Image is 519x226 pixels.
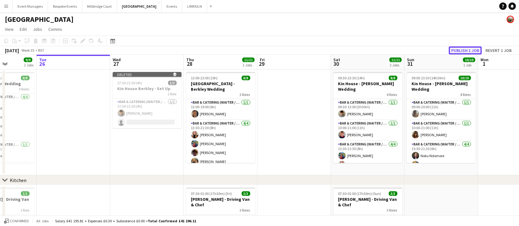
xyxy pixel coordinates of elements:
span: 3 Roles [240,92,250,97]
div: Kitchen [10,177,26,183]
span: 3/3 [389,191,397,196]
app-user-avatar: Staffing Manager [507,16,514,23]
span: 31 [406,60,414,67]
span: 09:00-23:30 (14h30m) [412,76,446,80]
app-card-role: Bar & Catering (Waiter / waitress)1/110:00-21:00 (11h)[PERSON_NAME] [333,120,402,141]
span: 11/11 [389,57,402,62]
app-card-role: Bar & Catering (Waiter / waitress)1/110:00-21:00 (11h)[PERSON_NAME] [407,120,476,141]
button: Confirmed [3,218,30,224]
h3: Kin House - [PERSON_NAME] Wedding [333,81,402,92]
app-card-role: Bar & Catering (Waiter / waitress)4/415:30-21:30 (6h)Noku Ndomore[PERSON_NAME] [407,141,476,188]
h3: [PERSON_NAME] - Driving Van & Chef [186,196,255,208]
span: 26 [38,60,46,67]
span: 27 [112,60,121,67]
app-job-card: 13:00-23:00 (10h)8/8[GEOGRAPHIC_DATA] - Berkley Wedding3 RolesBar & Catering (Waiter / waitress)1... [186,72,255,163]
span: Edit [20,26,27,32]
button: LIMEKILN [182,0,207,12]
app-card-role: Bar & Catering (Waiter / waitress)1/113:00-19:00 (6h)[PERSON_NAME] [186,99,255,120]
span: 8/8 [21,76,30,80]
button: Bespoke Events [48,0,82,12]
span: 3 Roles [240,208,250,212]
span: 28 [185,60,194,67]
a: View [2,25,16,33]
span: 4 Roles [387,92,397,97]
span: Total Confirmed £41 196.11 [148,219,196,223]
app-card-role: Bar & Catering (Waiter / waitress)1/109:00-20:00 (11h)[PERSON_NAME] [407,99,476,120]
app-card-role: Bar & Catering (Waiter / waitress)1/217:30-21:30 (4h)[PERSON_NAME] [113,98,182,128]
app-job-card: 09:00-23:30 (14h30m)10/10Kin House - [PERSON_NAME] Wedding4 RolesBar & Catering (Waiter / waitres... [407,72,476,163]
app-card-role: Bar & Catering (Waiter / waitress)4/413:30-21:30 (8h)[PERSON_NAME][PERSON_NAME] [333,141,402,188]
span: 4 Roles [461,92,471,97]
h3: Kin House Berkley - Set Up [113,86,182,91]
button: Millbridge Court [82,0,117,12]
span: 8/8 [389,76,397,80]
span: Fri [260,57,265,62]
div: 2 Jobs [243,63,254,67]
span: 07:30-01:00 (17h30m) (Sun) [338,191,381,196]
span: 9/9 [24,57,32,62]
a: Jobs [30,25,45,33]
div: [DATE] [5,47,19,54]
div: 2 Jobs [390,63,401,67]
span: 8/8 [242,76,250,80]
span: 11/11 [242,57,255,62]
span: 07:30-01:00 (17h30m) (Fri) [191,191,232,196]
span: Confirmed [10,219,29,223]
span: 09:30-23:30 (14h) [338,76,365,80]
h3: [GEOGRAPHIC_DATA] - Berkley Wedding [186,81,255,92]
span: View [5,26,14,32]
a: Comms [46,25,65,33]
span: Mon [481,57,489,62]
span: Comms [48,26,62,32]
span: Tue [39,57,46,62]
span: Week 35 [20,48,36,53]
span: 1 Role [21,208,30,212]
span: Jobs [33,26,42,32]
span: Wed [113,57,121,62]
span: 1 [480,60,489,67]
app-card-role: Bar & Catering (Waiter / waitress)4/413:30-21:30 (8h)[PERSON_NAME][PERSON_NAME][PERSON_NAME][PERS... [186,120,255,168]
span: Thu [186,57,194,62]
span: 13:00-23:00 (10h) [191,76,218,80]
span: 3 Roles [387,208,397,212]
div: Salary £41 195.81 + Expenses £0.30 + Subsistence £0.00 = [55,219,196,223]
div: 1 Job [463,63,475,67]
span: 10/10 [459,76,471,80]
button: Revert 1 job [483,46,514,54]
span: Sat [333,57,340,62]
span: 1 Role [168,92,177,96]
span: 30 [332,60,340,67]
span: 5 Roles [19,87,30,91]
div: BST [38,48,44,53]
h1: [GEOGRAPHIC_DATA] [5,15,74,24]
span: 10/10 [463,57,475,62]
h3: Kin House - [PERSON_NAME] Wedding [407,81,476,92]
h3: [PERSON_NAME] - Driving Van & Chef [333,196,402,208]
span: 1/2 [168,81,177,85]
span: 17:30-21:30 (4h) [118,81,143,85]
div: Deleted [113,72,182,77]
span: 29 [259,60,265,67]
app-job-card: Deleted 17:30-21:30 (4h)1/2Kin House Berkley - Set Up1 RoleBar & Catering (Waiter / waitress)1/21... [113,72,182,128]
app-job-card: 09:30-23:30 (14h)8/8Kin House - [PERSON_NAME] Wedding4 RolesBar & Catering (Waiter / waitress)1/1... [333,72,402,163]
app-card-role: Bar & Catering (Waiter / waitress)1/109:30-13:00 (3h30m)[PERSON_NAME] [333,99,402,120]
button: Event Managers [13,0,48,12]
a: Edit [17,25,29,33]
span: 3/3 [242,191,250,196]
span: All jobs [35,219,50,223]
div: 2 Jobs [24,63,34,67]
span: 1/1 [21,191,30,196]
span: Sun [407,57,414,62]
button: Publish 1 job [449,46,482,54]
button: [GEOGRAPHIC_DATA] [117,0,162,12]
button: Events [162,0,182,12]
